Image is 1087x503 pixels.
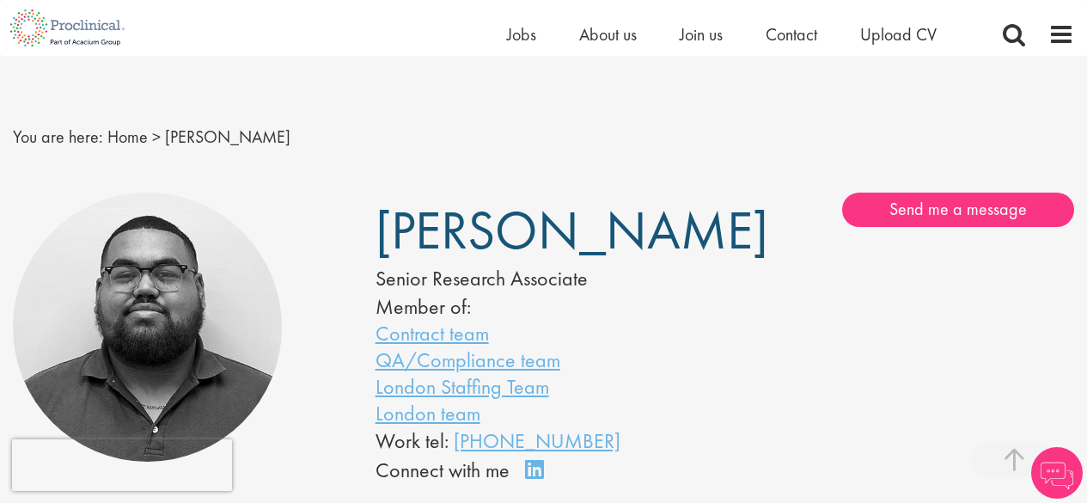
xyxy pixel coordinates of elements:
[376,347,560,373] a: QA/Compliance team
[680,23,723,46] a: Join us
[12,439,232,491] iframe: reCAPTCHA
[13,126,103,148] span: You are here:
[376,264,674,293] div: Senior Research Associate
[1031,447,1083,499] img: Chatbot
[376,427,449,454] span: Work tel:
[376,400,480,426] a: London team
[165,126,290,148] span: [PERSON_NAME]
[507,23,536,46] a: Jobs
[376,373,549,400] a: London Staffing Team
[13,193,282,462] img: Ashley Bennett
[152,126,161,148] span: >
[376,293,471,320] label: Member of:
[376,320,489,347] a: Contract team
[766,23,817,46] a: Contact
[579,23,637,46] a: About us
[842,193,1074,227] a: Send me a message
[860,23,937,46] a: Upload CV
[454,427,620,454] a: [PHONE_NUMBER]
[376,196,768,265] span: [PERSON_NAME]
[107,126,148,148] a: breadcrumb link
